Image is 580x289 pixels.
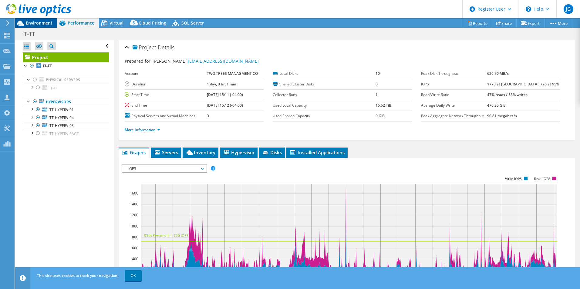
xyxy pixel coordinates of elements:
[273,92,376,98] label: Collector Runs
[23,114,109,122] a: TT-HYPERV-04
[516,18,545,28] a: Export
[139,20,166,26] span: Cloud Pricing
[188,58,259,64] a: [EMAIL_ADDRESS][DOMAIN_NAME]
[23,98,109,106] a: Hypervisors
[487,113,517,118] b: 90.81 megabits/s
[132,256,138,261] text: 400
[186,149,215,155] span: Inventory
[125,270,142,281] a: OK
[273,102,376,108] label: Used Local Capacity
[273,113,376,119] label: Used Shared Capacity
[49,131,79,136] span: TT-HYPERV-SAGE
[130,191,138,196] text: 1600
[49,123,74,128] span: TT-HYPERV-03
[23,122,109,130] a: TT-HYPERV-03
[68,20,94,26] span: Performance
[487,92,528,97] b: 47% reads / 53% writes
[23,62,109,70] a: IT-TT
[43,63,52,68] b: IT-TT
[376,81,378,87] b: 0
[144,233,189,238] text: 95th Percentile = 726 IOPS
[23,76,109,84] a: Physical Servers
[487,71,509,76] b: 626.70 MB/s
[376,103,391,108] b: 16.62 TiB
[49,107,74,112] span: TT-HYPERV-01
[487,103,506,108] b: 470.35 GiB
[20,31,44,38] h1: IT-TT
[158,44,174,51] span: Details
[505,177,522,181] text: Write IOPS
[376,113,385,118] b: 0 GiB
[273,71,376,77] label: Local Disks
[49,115,74,120] span: TT-HYPERV-04
[207,81,236,87] b: 1 day, 0 hr, 1 min
[23,52,109,62] a: Project
[207,113,209,118] b: 3
[125,102,207,108] label: End Time
[564,4,573,14] span: JG
[49,85,58,91] span: IT-TT
[125,58,152,64] label: Prepared for:
[463,18,492,28] a: Reports
[376,71,380,76] b: 10
[421,113,487,119] label: Peak Aggregate Network Throughput
[122,149,146,155] span: Graphs
[181,20,204,26] span: SQL Server
[544,18,572,28] a: More
[487,81,559,87] b: 1770 at [GEOGRAPHIC_DATA], 726 at 95%
[376,92,378,97] b: 1
[133,45,156,51] span: Project
[421,92,487,98] label: Read/Write Ratio
[23,130,109,138] a: TT-HYPERV-SAGE
[125,81,207,87] label: Duration
[37,273,118,278] span: This site uses cookies to track your navigation.
[125,165,203,172] span: IOPS
[125,113,207,119] label: Physical Servers and Virtual Machines
[421,102,487,108] label: Average Daily Write
[23,106,109,114] a: TT-HYPERV-01
[421,71,487,77] label: Peak Disk Throughput
[125,71,207,77] label: Account
[207,71,258,76] b: TWO TREES MANAGMENT CO
[262,149,282,155] span: Disks
[207,103,243,108] b: [DATE] 15:12 (-04:00)
[132,245,138,251] text: 600
[132,234,138,240] text: 800
[130,212,138,218] text: 1200
[526,6,531,12] svg: \n
[130,201,138,207] text: 1400
[289,149,345,155] span: Installed Applications
[273,81,376,87] label: Shared Cluster Disks
[26,20,52,26] span: Environment
[223,149,255,155] span: Hypervisor
[421,81,487,87] label: IOPS
[154,149,178,155] span: Servers
[125,127,160,132] a: More Information
[207,92,243,97] b: [DATE] 15:11 (-04:00)
[130,224,138,229] text: 1000
[23,84,109,92] a: IT-TT
[534,177,550,181] text: Read IOPS
[492,18,517,28] a: Share
[153,58,259,64] span: [PERSON_NAME],
[110,20,123,26] span: Virtual
[125,92,207,98] label: Start Time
